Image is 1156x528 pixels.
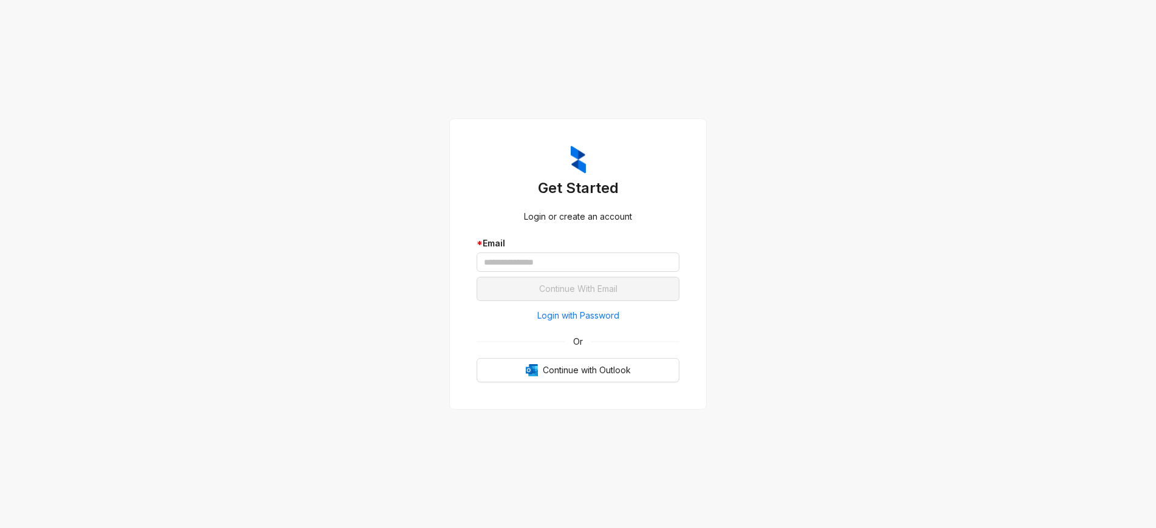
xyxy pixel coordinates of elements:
img: Outlook [526,364,538,376]
button: Continue With Email [477,277,679,301]
img: ZumaIcon [571,146,586,174]
button: OutlookContinue with Outlook [477,358,679,382]
span: Continue with Outlook [543,364,631,377]
span: Or [565,335,591,348]
span: Login with Password [537,309,619,322]
h3: Get Started [477,178,679,198]
div: Login or create an account [477,210,679,223]
div: Email [477,237,679,250]
button: Login with Password [477,306,679,325]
